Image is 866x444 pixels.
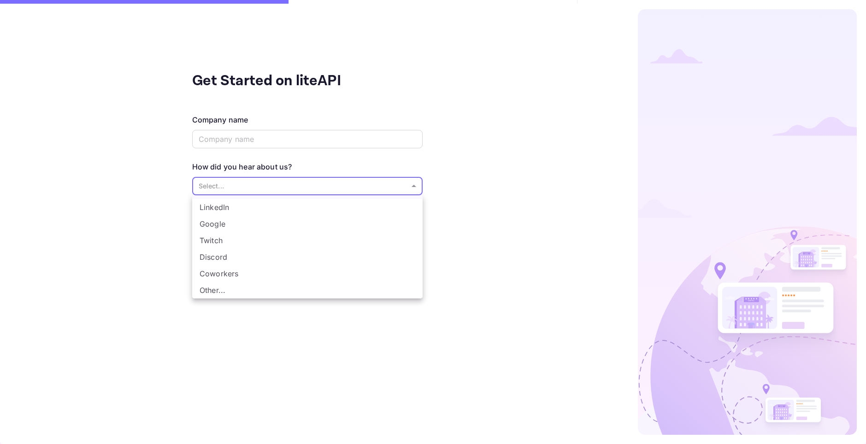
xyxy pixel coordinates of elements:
[192,216,423,232] li: Google
[192,232,423,249] li: Twitch
[192,265,423,282] li: Coworkers
[192,282,423,298] li: Other...
[192,249,423,265] li: Discord
[192,199,423,216] li: LinkedIn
